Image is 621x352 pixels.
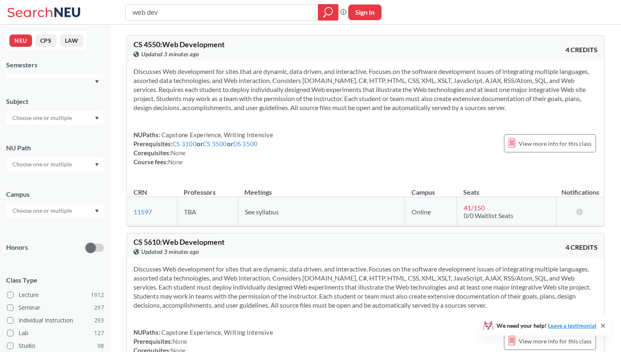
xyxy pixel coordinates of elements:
div: CRN [133,188,147,197]
span: None [171,149,186,156]
span: See syllabus [245,208,279,216]
th: Campus [405,179,457,197]
div: magnifying glass [318,4,338,21]
div: Semesters [6,60,104,69]
a: Leave a testimonial [548,322,596,329]
th: Notifications [557,179,604,197]
span: 98 [97,341,104,350]
section: Discusses Web development for sites that are dynamic, data driven, and interactive. Focuses on th... [133,265,598,310]
div: NU Path [6,143,104,152]
span: Class Type [6,276,104,285]
span: None [168,158,183,166]
span: Updated 3 minutes ago [141,247,199,256]
p: Honors [6,243,28,252]
td: TBA [177,197,238,226]
button: Sign In [348,5,382,20]
div: Subject [6,97,104,106]
th: Professors [177,179,238,197]
a: DS 3500 [233,140,258,147]
svg: Dropdown arrow [95,117,99,120]
button: CPS [35,35,57,47]
a: CS 3100 [172,140,197,147]
span: 1912 [91,290,104,299]
th: Meetings [238,179,405,197]
span: 41 / 150 [464,204,485,212]
td: Online [405,197,457,226]
svg: magnifying glass [323,7,333,18]
input: Choose one or multiple [8,113,77,123]
div: Dropdown arrow [6,157,104,171]
div: NUPaths: Prerequisites: or or Corequisites: Course fees: [133,130,273,166]
input: Choose one or multiple [8,159,77,169]
span: None [172,338,187,345]
span: We need your help! [497,323,596,329]
label: Seminar [7,302,104,313]
label: Individual Instruction [7,315,104,326]
label: Lecture [7,290,104,300]
svg: Dropdown arrow [95,209,99,213]
th: Seats [457,179,557,197]
input: Choose one or multiple [8,206,77,216]
span: View more info for this class [519,336,591,346]
span: View more info for this class [519,138,591,149]
label: Lab [7,328,104,338]
a: CS 3500 [203,140,227,147]
input: Class, professor, course number, "phrase" [132,5,312,19]
span: CS 4550 : Web Development [133,40,225,49]
span: Capstone Experience, Writing Intensive [160,131,273,138]
span: Capstone Experience, Writing Intensive [160,329,273,336]
span: Updated 3 minutes ago [141,50,199,59]
button: LAW [60,35,83,47]
svg: Dropdown arrow [95,80,99,83]
span: 4 CREDITS [566,243,598,252]
span: 293 [94,316,104,325]
span: CS 5610 : Web Development [133,237,225,246]
div: Campus [6,190,104,199]
span: 0/0 Waitlist Seats [464,212,513,219]
span: 127 [94,329,104,338]
svg: Dropdown arrow [95,163,99,166]
label: Studio [7,340,104,351]
span: 297 [94,303,104,312]
a: 11597 [133,208,152,216]
button: NEU [9,35,32,47]
div: Dropdown arrow [6,204,104,218]
span: 4 CREDITS [566,45,598,54]
div: Dropdown arrow [6,111,104,125]
section: Discusses Web development for sites that are dynamic, data driven, and interactive. Focuses on th... [133,67,598,112]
